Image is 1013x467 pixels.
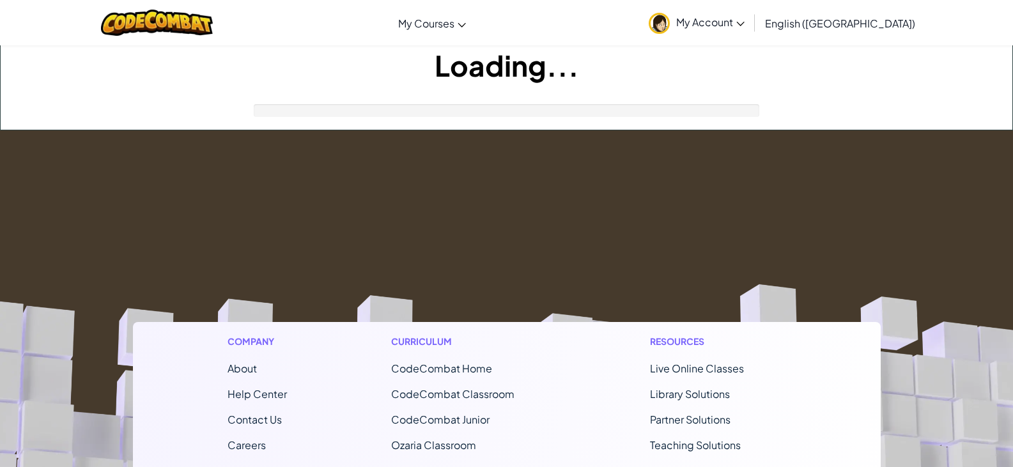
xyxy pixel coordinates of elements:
span: Contact Us [228,413,282,426]
a: My Courses [392,6,472,40]
h1: Curriculum [391,335,546,348]
h1: Company [228,335,287,348]
span: CodeCombat Home [391,362,492,375]
a: CodeCombat Classroom [391,387,514,401]
a: Library Solutions [650,387,730,401]
img: CodeCombat logo [101,10,213,36]
a: Ozaria Classroom [391,438,476,452]
a: Help Center [228,387,287,401]
img: avatar [649,13,670,34]
a: About [228,362,257,375]
a: My Account [642,3,751,43]
a: CodeCombat Junior [391,413,490,426]
a: Careers [228,438,266,452]
a: English ([GEOGRAPHIC_DATA]) [759,6,922,40]
span: My Account [676,15,745,29]
span: My Courses [398,17,454,30]
a: Teaching Solutions [650,438,741,452]
span: English ([GEOGRAPHIC_DATA]) [765,17,915,30]
a: Live Online Classes [650,362,744,375]
a: Partner Solutions [650,413,731,426]
h1: Loading... [1,45,1012,85]
h1: Resources [650,335,786,348]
